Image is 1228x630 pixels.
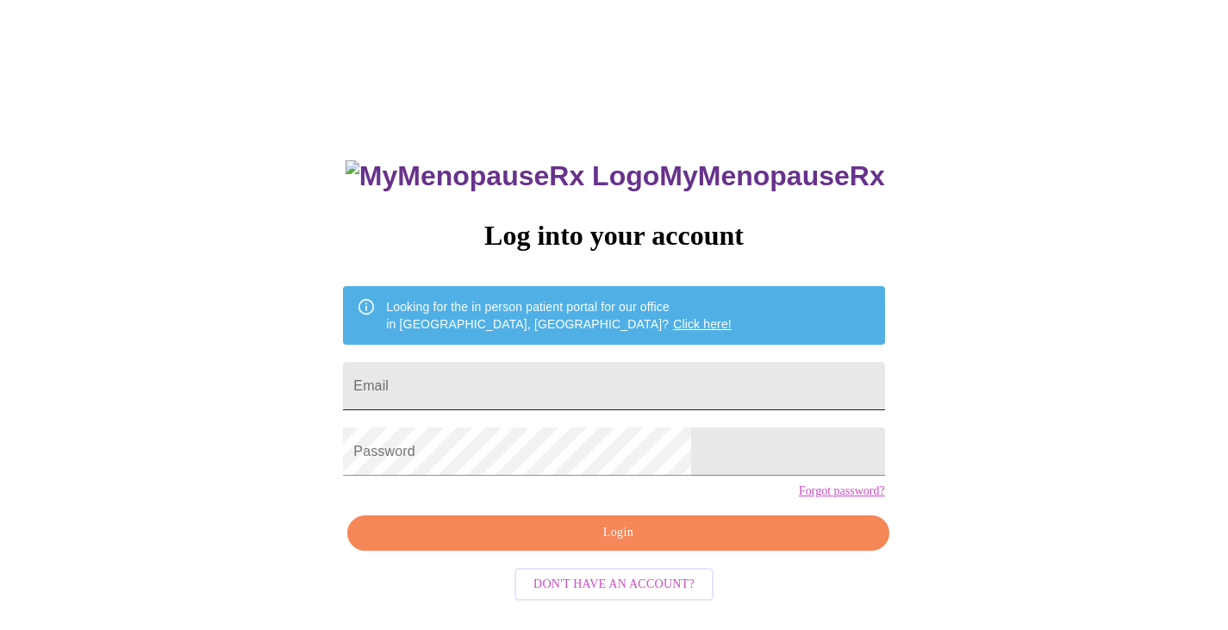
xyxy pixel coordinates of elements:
div: Looking for the in person patient portal for our office in [GEOGRAPHIC_DATA], [GEOGRAPHIC_DATA]? [386,291,732,340]
h3: MyMenopauseRx [346,160,885,192]
a: Forgot password? [799,484,885,498]
h3: Log into your account [343,220,884,252]
button: Don't have an account? [514,568,714,602]
span: Login [367,522,869,544]
button: Login [347,515,888,551]
img: MyMenopauseRx Logo [346,160,659,192]
span: Don't have an account? [533,574,695,596]
a: Click here! [673,317,732,331]
a: Don't have an account? [510,576,718,590]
